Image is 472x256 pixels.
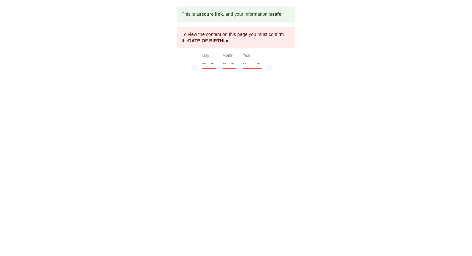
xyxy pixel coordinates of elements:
[272,12,281,17] b: safe
[199,12,223,17] b: secure link
[188,38,223,43] b: DATE OF BIRTH
[243,54,251,58] label: Year
[202,54,209,58] label: Day
[182,29,290,47] div: To view the content on this page you must confirm the for .
[182,8,283,20] div: This is a , and your information is .
[223,54,233,58] label: Month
